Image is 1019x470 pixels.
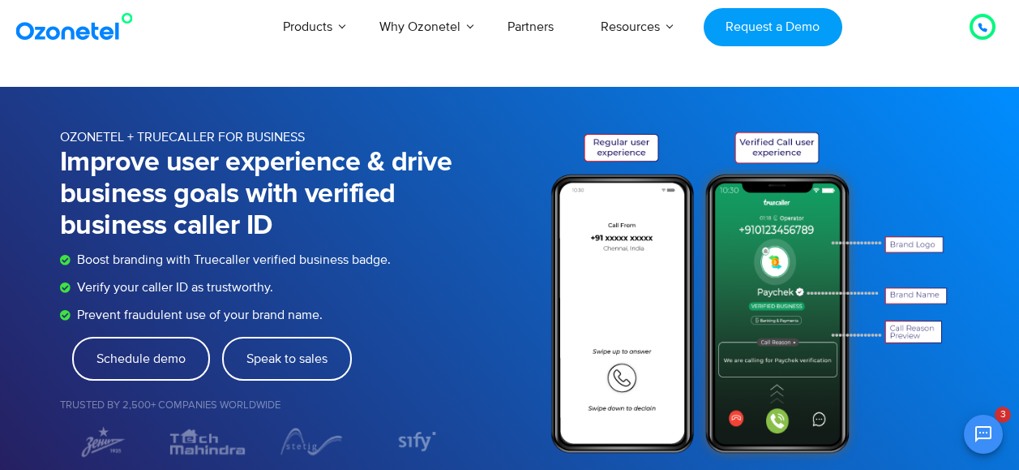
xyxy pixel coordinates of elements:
div: Image Carousel [60,425,459,458]
img: Sify [382,429,447,454]
span: Verify your caller ID as trustworthy. [73,278,273,297]
a: Schedule demo [72,337,210,381]
span: 3 [995,407,1011,423]
h1: Improve user experience & drive business goals with verified business caller ID [60,147,459,242]
div: 2 / 7 [164,425,251,458]
div: 4 / 7 [371,429,459,454]
h5: Trusted by 2,500+ Companies Worldwide [60,400,459,411]
img: Stetig [268,425,355,458]
div: 1 / 7 [60,425,148,458]
span: Prevent fraudulent use of your brand name. [73,305,323,325]
a: Request a Demo [704,8,842,46]
img: ZENIT [60,425,148,458]
span: Boost branding with Truecaller verified business badge. [73,250,391,269]
span: Schedule demo [96,352,186,365]
button: Open chat [964,415,1003,454]
a: Speak to sales [222,337,352,381]
div: 3 / 7 [268,425,355,458]
p: OZONETEL + TRUECALLER FOR BUSINESS [60,127,459,147]
img: TechMahindra [164,425,251,458]
span: Speak to sales [246,352,328,365]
